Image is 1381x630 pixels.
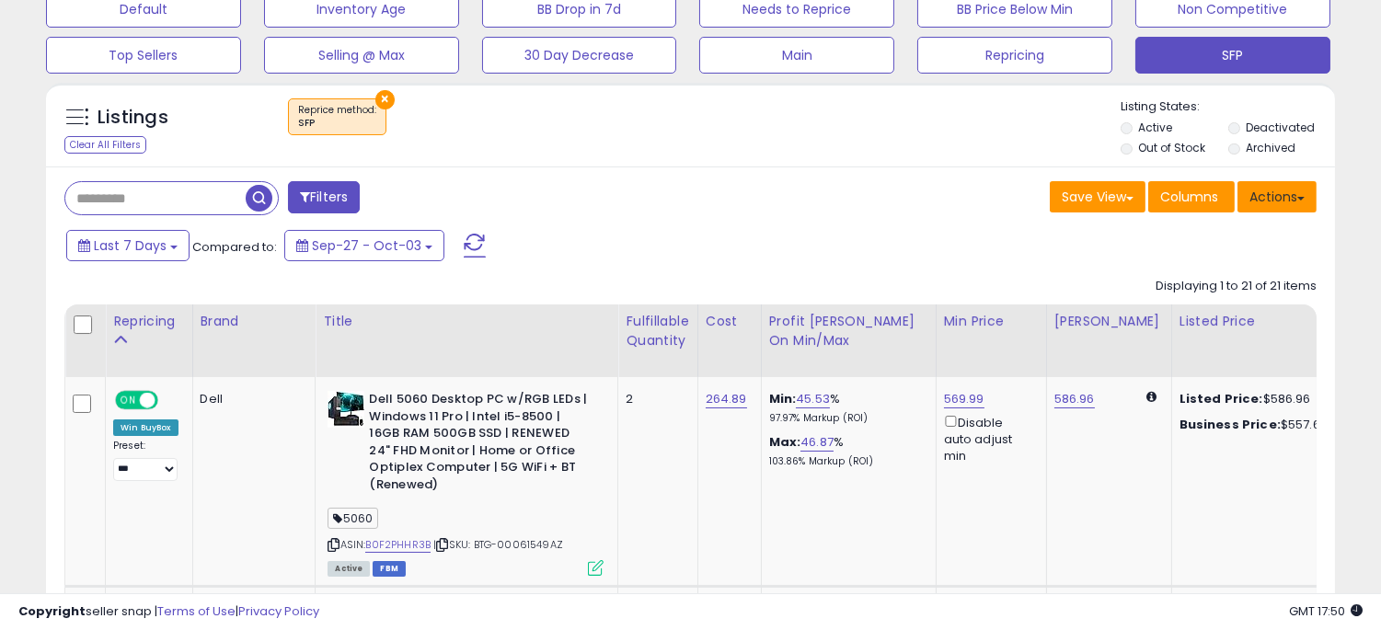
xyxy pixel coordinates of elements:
[706,312,754,331] div: Cost
[238,602,319,620] a: Privacy Policy
[192,238,277,256] span: Compared to:
[1138,140,1205,155] label: Out of Stock
[201,312,308,331] div: Brand
[706,390,747,408] a: 264.89
[98,105,168,131] h5: Listings
[328,508,378,529] span: 5060
[944,412,1032,464] div: Disable auto adjust min
[433,537,563,552] span: | SKU: BTG-00061549AZ
[1121,98,1335,116] p: Listing States:
[1160,188,1218,206] span: Columns
[365,537,431,553] a: B0F2PHHR3B
[1289,602,1363,620] span: 2025-10-11 17:50 GMT
[375,90,395,109] button: ×
[699,37,894,74] button: Main
[328,561,370,577] span: All listings currently available for purchase on Amazon
[800,433,834,452] a: 46.87
[369,391,593,498] b: Dell 5060 Desktop PC w/RGB LEDs | Windows 11 Pro | Intel i5-8500 | 16GB RAM 500GB SSD | RENEWED 2...
[94,236,167,255] span: Last 7 Days
[328,391,364,428] img: 51kbOHVZzuL._SL40_.jpg
[113,312,185,331] div: Repricing
[1138,120,1172,135] label: Active
[328,391,604,574] div: ASIN:
[1148,181,1235,212] button: Columns
[769,312,928,350] div: Profit [PERSON_NAME] on Min/Max
[113,440,178,481] div: Preset:
[1180,391,1332,407] div: $586.96
[312,236,421,255] span: Sep-27 - Oct-03
[769,433,801,451] b: Max:
[626,312,689,350] div: Fulfillable Quantity
[46,37,241,74] button: Top Sellers
[64,136,146,154] div: Clear All Filters
[264,37,459,74] button: Selling @ Max
[626,391,683,407] div: 2
[796,390,830,408] a: 45.53
[917,37,1112,74] button: Repricing
[482,37,677,74] button: 30 Day Decrease
[157,602,236,620] a: Terms of Use
[288,181,360,213] button: Filters
[1135,37,1330,74] button: SFP
[298,117,376,130] div: SFP
[769,390,797,407] b: Min:
[284,230,444,261] button: Sep-27 - Oct-03
[1246,120,1315,135] label: Deactivated
[1156,278,1317,295] div: Displaying 1 to 21 of 21 items
[769,455,922,468] p: 103.86% Markup (ROI)
[1237,181,1317,212] button: Actions
[1246,140,1295,155] label: Archived
[323,312,610,331] div: Title
[155,393,185,408] span: OFF
[1054,312,1164,331] div: [PERSON_NAME]
[18,602,86,620] strong: Copyright
[769,434,922,468] div: %
[1054,390,1095,408] a: 586.96
[944,390,984,408] a: 569.99
[298,103,376,131] span: Reprice method :
[944,312,1039,331] div: Min Price
[769,412,922,425] p: 97.97% Markup (ROI)
[769,391,922,425] div: %
[66,230,190,261] button: Last 7 Days
[117,393,140,408] span: ON
[201,391,302,407] div: Dell
[1180,416,1281,433] b: Business Price:
[1050,181,1145,212] button: Save View
[18,603,319,621] div: seller snap | |
[1180,417,1332,433] div: $557.61
[1180,312,1339,331] div: Listed Price
[761,304,936,377] th: The percentage added to the cost of goods (COGS) that forms the calculator for Min & Max prices.
[113,419,178,436] div: Win BuyBox
[373,561,406,577] span: FBM
[1180,390,1263,407] b: Listed Price:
